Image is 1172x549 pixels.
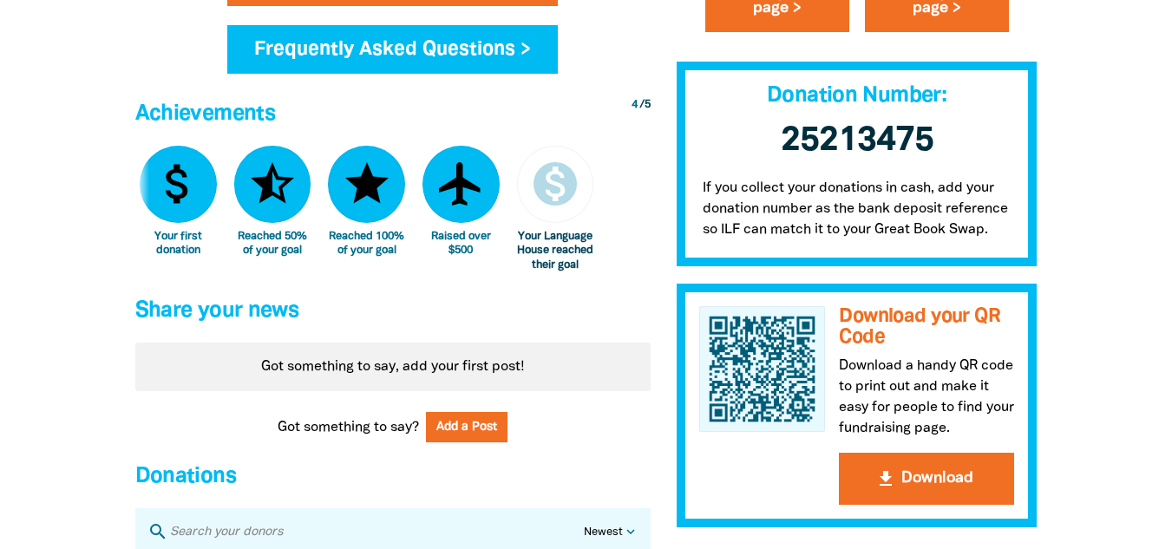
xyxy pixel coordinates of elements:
[426,412,507,442] button: Add a Post
[839,453,1014,505] button: get_appDownload
[767,85,946,105] span: Donation Number:
[632,100,638,110] span: 4
[435,158,487,210] i: airplanemode_active
[517,230,594,273] div: Your Language House reached their goal
[677,177,1038,265] p: If you collect your donations in cash, add your donation number as the bank deposit reference so ...
[168,520,584,543] input: Search your donors
[875,468,896,489] i: get_app
[529,158,581,210] i: monetization_on
[839,305,1014,348] h3: Download your QR Code
[246,158,298,210] i: star_half
[632,97,651,114] div: / 5
[140,230,217,258] div: Your first donation
[135,467,236,487] span: Donations
[234,230,311,258] div: Reached 50% of your goal
[328,230,405,258] div: Reached 100% of your goal
[135,343,651,391] div: Got something to say, add your first post!
[135,294,651,329] h4: Share your news
[781,124,933,156] span: 25213475
[152,158,204,210] i: attach_money
[422,230,500,258] div: Raised over $500
[341,158,393,210] i: star
[147,521,168,542] i: search
[135,97,651,132] h4: Achievements
[278,417,419,438] span: Got something to say?
[135,343,651,391] div: Paginated content
[227,25,558,74] a: Frequently Asked Questions >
